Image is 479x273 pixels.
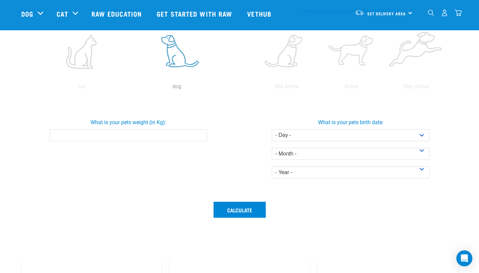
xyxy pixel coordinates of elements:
label: What is your pets weight (in Kg): [16,119,241,127]
img: user.png [441,9,448,16]
span: Set Delivery Area [367,12,406,15]
p: Active [320,83,382,91]
a: Get started with Raw [150,0,240,27]
a: Cat [57,9,68,19]
p: Very Active [385,83,447,91]
a: Vethub [240,0,280,27]
p: cat [35,83,128,91]
div: Open Intercom Messenger [456,250,472,266]
img: van-moving.png [355,10,364,16]
a: Raw Education [85,0,150,27]
button: Calculate [214,202,266,218]
img: home-icon@2x.png [455,9,462,16]
a: Dog [21,9,33,19]
p: dog [130,83,223,91]
img: home-icon-1@2x.png [428,10,434,16]
p: Not Active [256,83,318,91]
label: What is your pets birth date: [238,119,463,127]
